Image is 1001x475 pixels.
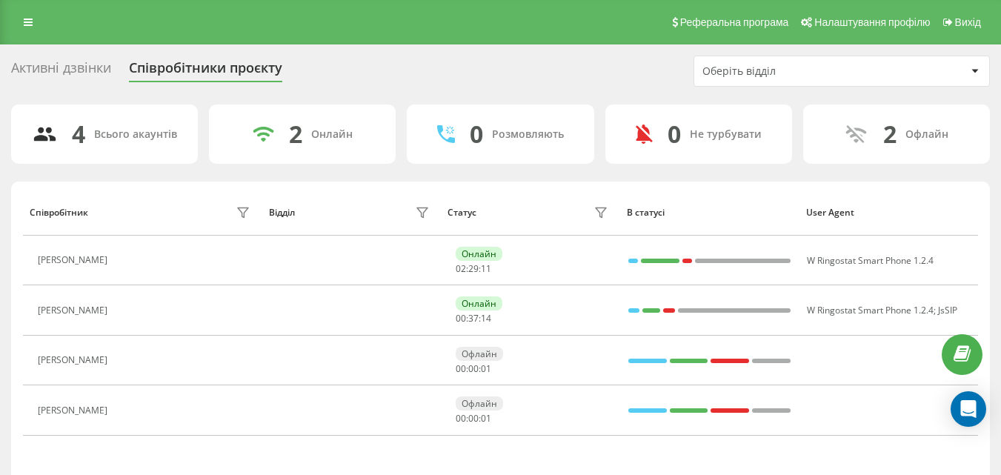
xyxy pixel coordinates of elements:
[311,128,353,141] div: Онлайн
[955,16,981,28] span: Вихід
[456,412,466,425] span: 00
[468,262,479,275] span: 29
[38,405,111,416] div: [PERSON_NAME]
[806,207,971,218] div: User Agent
[456,364,491,374] div: : :
[807,254,934,267] span: W Ringostat Smart Phone 1.2.4
[481,312,491,325] span: 14
[883,120,897,148] div: 2
[690,128,762,141] div: Не турбувати
[456,247,502,261] div: Онлайн
[456,347,503,361] div: Офлайн
[38,305,111,316] div: [PERSON_NAME]
[680,16,789,28] span: Реферальна програма
[456,313,491,324] div: : :
[468,412,479,425] span: 00
[481,362,491,375] span: 01
[814,16,930,28] span: Налаштування профілю
[456,413,491,424] div: : :
[11,60,111,83] div: Активні дзвінки
[269,207,295,218] div: Відділ
[668,120,681,148] div: 0
[905,128,948,141] div: Офлайн
[30,207,88,218] div: Співробітник
[627,207,792,218] div: В статусі
[481,412,491,425] span: 01
[702,65,879,78] div: Оберіть відділ
[481,262,491,275] span: 11
[129,60,282,83] div: Співробітники проєкту
[456,264,491,274] div: : :
[38,355,111,365] div: [PERSON_NAME]
[468,362,479,375] span: 00
[470,120,483,148] div: 0
[38,255,111,265] div: [PERSON_NAME]
[289,120,302,148] div: 2
[456,262,466,275] span: 02
[456,362,466,375] span: 00
[468,312,479,325] span: 37
[938,304,957,316] span: JsSIP
[456,312,466,325] span: 00
[94,128,177,141] div: Всього акаунтів
[807,304,934,316] span: W Ringostat Smart Phone 1.2.4
[492,128,564,141] div: Розмовляють
[456,396,503,411] div: Офлайн
[72,120,85,148] div: 4
[951,391,986,427] div: Open Intercom Messenger
[448,207,476,218] div: Статус
[456,296,502,310] div: Онлайн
